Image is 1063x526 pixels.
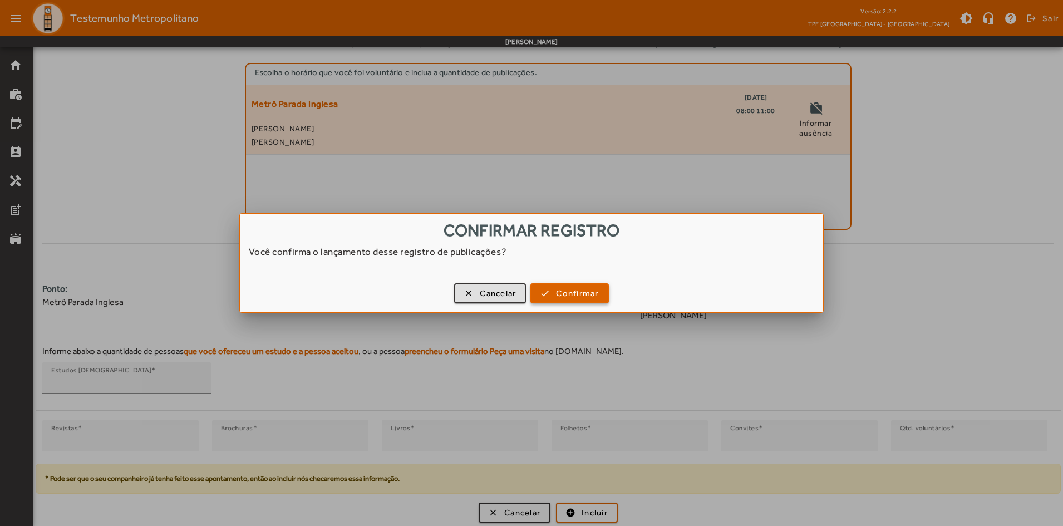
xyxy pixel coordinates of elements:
button: Confirmar [530,283,608,303]
span: Confirmar registro [444,220,619,240]
button: Cancelar [454,283,526,303]
span: Confirmar [556,287,598,300]
span: Cancelar [480,287,516,300]
div: Você confirma o lançamento desse registro de publicações? [240,245,824,269]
